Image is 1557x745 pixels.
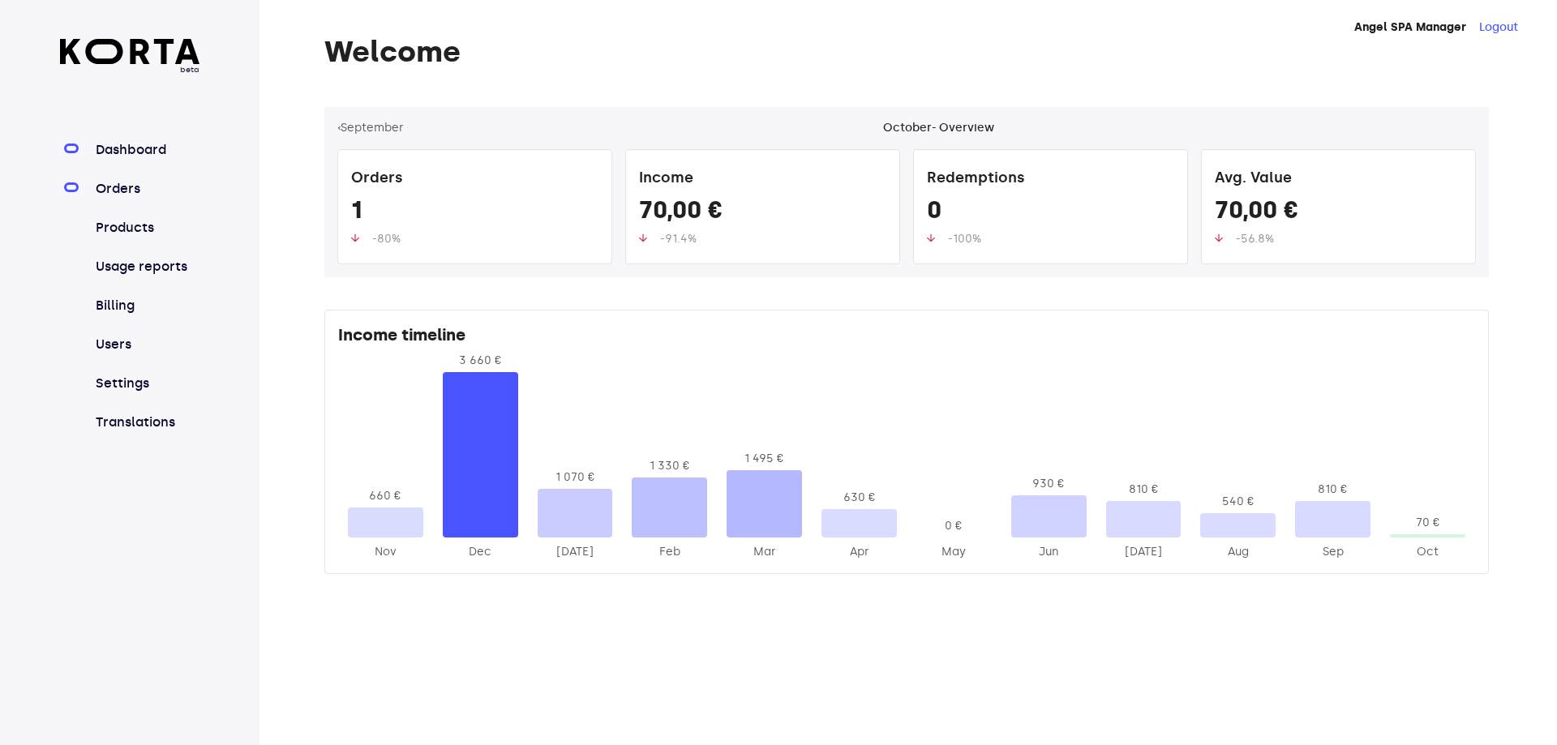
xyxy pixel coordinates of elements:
[351,163,598,195] div: Orders
[1295,482,1370,498] div: 810 €
[727,544,802,560] div: 2025-Mar
[1011,476,1087,492] div: 930 €
[632,544,707,560] div: 2025-Feb
[60,39,200,75] a: beta
[1390,544,1465,560] div: 2025-Oct
[92,374,200,393] a: Settings
[348,544,423,560] div: 2024-Nov
[1215,233,1223,242] img: up
[821,490,897,506] div: 630 €
[1390,515,1465,531] div: 70 €
[1236,232,1274,246] span: -56.8%
[538,544,613,560] div: 2025-Jan
[927,233,935,242] img: up
[92,335,200,354] a: Users
[927,163,1174,195] div: Redemptions
[348,488,423,504] div: 660 €
[1354,20,1466,34] strong: Angel SPA Manager
[351,195,598,231] div: 1
[916,518,992,534] div: 0 €
[338,323,1475,353] div: Income timeline
[1215,163,1462,195] div: Avg. Value
[92,296,200,315] a: Billing
[821,544,897,560] div: 2025-Apr
[1295,544,1370,560] div: 2025-Sep
[632,458,707,474] div: 1 330 €
[660,232,697,246] span: -91.4%
[372,232,401,246] span: -80%
[443,544,518,560] div: 2024-Dec
[60,64,200,75] span: beta
[351,233,359,242] img: up
[948,232,981,246] span: -100%
[92,140,200,160] a: Dashboard
[92,218,200,238] a: Products
[538,469,613,486] div: 1 070 €
[92,179,200,199] a: Orders
[883,120,994,136] div: October - Overview
[1011,544,1087,560] div: 2025-Jun
[1200,494,1276,510] div: 540 €
[1215,195,1462,231] div: 70,00 €
[337,120,404,136] button: ‹September
[639,195,886,231] div: 70,00 €
[916,544,992,560] div: 2025-May
[1479,19,1518,36] button: Logout
[92,257,200,276] a: Usage reports
[60,39,200,64] img: Korta
[639,163,886,195] div: Income
[92,413,200,432] a: Translations
[927,195,1174,231] div: 0
[324,36,1489,68] h1: Welcome
[1200,544,1276,560] div: 2025-Aug
[443,353,518,369] div: 3 660 €
[1106,482,1182,498] div: 810 €
[727,451,802,467] div: 1 495 €
[639,233,647,242] img: up
[1106,544,1182,560] div: 2025-Jul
